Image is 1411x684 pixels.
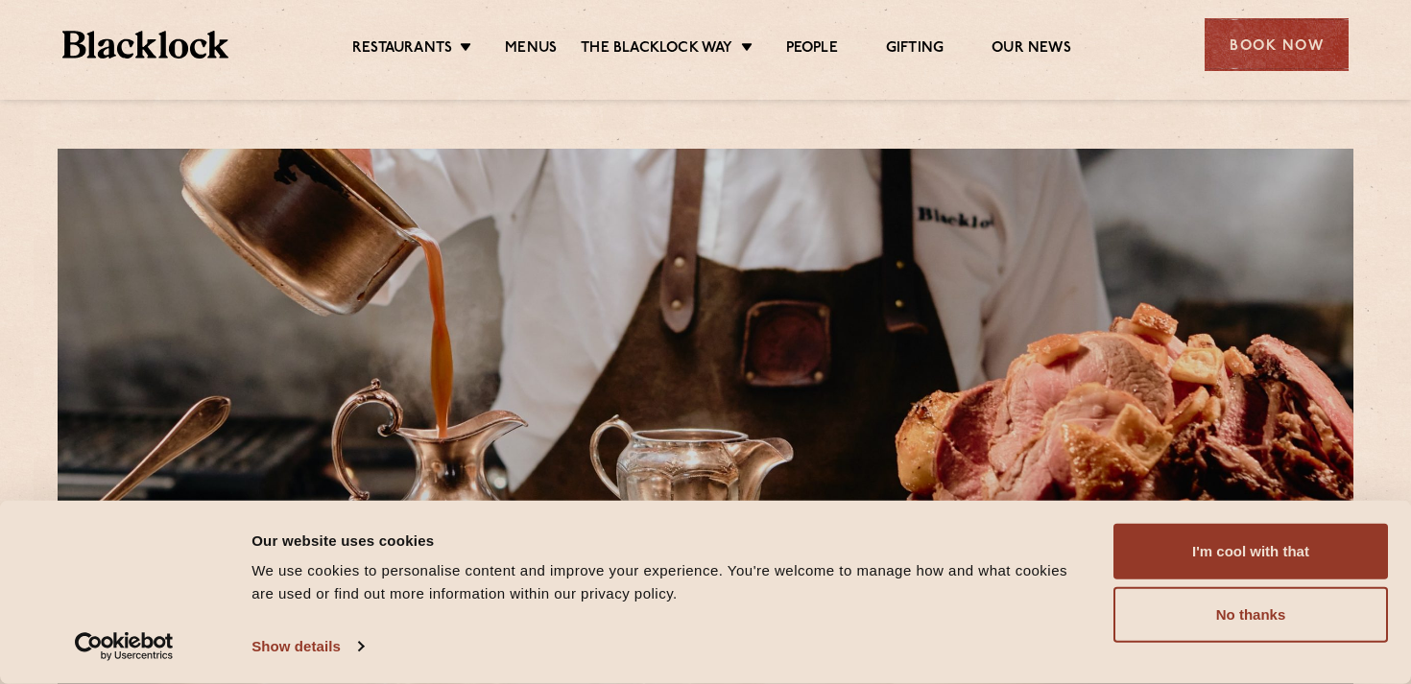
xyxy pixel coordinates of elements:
a: Menus [505,39,557,60]
div: Book Now [1205,18,1349,71]
a: Our News [992,39,1071,60]
div: We use cookies to personalise content and improve your experience. You're welcome to manage how a... [251,559,1091,605]
a: Gifting [886,39,944,60]
a: Restaurants [352,39,452,60]
div: Our website uses cookies [251,529,1091,552]
a: Usercentrics Cookiebot - opens in a new window [40,632,208,661]
a: The Blacklock Way [581,39,732,60]
button: I'm cool with that [1113,524,1388,579]
a: Show details [251,632,363,661]
a: People [786,39,838,60]
img: BL_Textured_Logo-footer-cropped.svg [62,31,228,59]
button: No thanks [1113,587,1388,643]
